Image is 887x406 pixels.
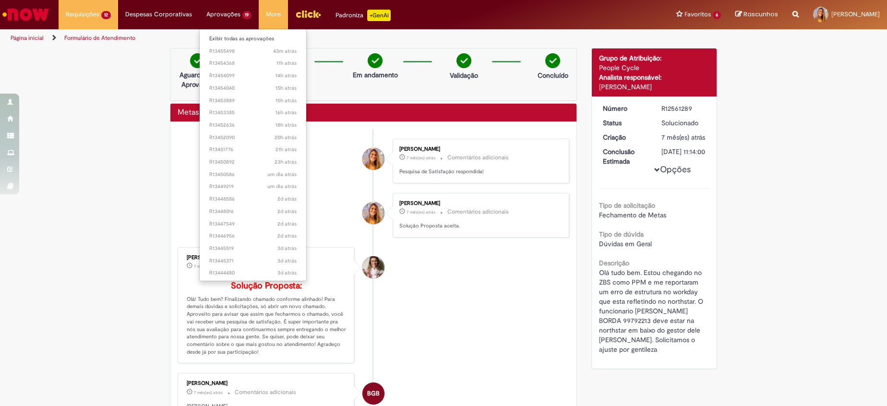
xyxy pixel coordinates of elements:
[209,257,297,265] span: R13445371
[336,10,391,21] div: Padroniza
[209,183,297,191] span: R13449219
[231,280,302,291] b: Solução Proposta:
[209,171,297,179] span: R13450586
[209,72,297,80] span: R13454099
[735,10,778,19] a: Rascunhos
[599,72,710,82] div: Analista responsável:
[200,71,307,81] a: Aberto R13454099 :
[407,209,435,215] time: 30/01/2025 14:29:13
[200,34,307,44] a: Exibir todas as aprovações
[200,268,307,278] a: Aberto R13444480 :
[200,46,307,57] a: Aberto R13455498 :
[276,72,297,79] span: 14h atrás
[661,104,706,113] div: R12561289
[209,134,297,142] span: R13452090
[276,84,297,92] span: 15h atrás
[200,157,307,167] a: Aberto R13450892 :
[209,97,297,105] span: R13453889
[661,147,706,156] div: [DATE] 11:14:00
[599,230,644,239] b: Tipo de dúvida
[276,146,297,153] span: 21h atrás
[276,60,297,67] time: 27/08/2025 21:53:58
[407,155,435,161] time: 30/01/2025 14:29:22
[447,154,509,162] small: Comentários adicionais
[275,134,297,141] time: 27/08/2025 12:00:33
[277,269,297,276] span: 3d atrás
[447,208,509,216] small: Comentários adicionais
[187,281,347,356] p: Olá! Tudo bem? Finalizando chamado conforme alinhado! Para demais dúvidas e solicitações, só abri...
[200,144,307,155] a: Aberto R13451776 :
[362,382,384,405] div: Beatriz Guitzel Borghi
[277,245,297,252] span: 3d atrás
[599,239,652,248] span: Dúvidas em Geral
[209,109,297,117] span: R13453385
[200,58,307,69] a: Aberto R13454368 :
[596,104,655,113] dt: Número
[407,155,435,161] span: 7 mês(es) atrás
[276,109,297,116] span: 16h atrás
[209,208,297,215] span: R13448016
[368,53,383,68] img: check-circle-green.png
[187,255,347,261] div: [PERSON_NAME]
[599,259,629,267] b: Descrição
[277,195,297,203] time: 26/08/2025 14:18:48
[596,147,655,166] dt: Conclusão Estimada
[277,245,297,252] time: 25/08/2025 16:42:18
[456,53,471,68] img: check-circle-green.png
[101,11,111,19] span: 12
[209,220,297,228] span: R13447549
[200,194,307,204] a: Aberto R13448586 :
[407,209,435,215] span: 7 mês(es) atrás
[242,11,252,19] span: 19
[209,232,297,240] span: R13446956
[275,158,297,166] span: 23h atrás
[266,10,281,19] span: More
[7,29,584,47] ul: Trilhas de página
[599,211,666,219] span: Fechamento de Metas
[200,120,307,131] a: Aberto R13452636 :
[545,53,560,68] img: check-circle-green.png
[277,220,297,227] time: 26/08/2025 10:45:51
[399,146,559,152] div: [PERSON_NAME]
[277,257,297,264] time: 25/08/2025 16:19:25
[267,183,297,190] time: 26/08/2025 16:41:44
[64,34,135,42] a: Formulário de Atendimento
[277,257,297,264] span: 3d atrás
[190,53,205,68] img: check-circle-green.png
[596,118,655,128] dt: Status
[267,171,297,178] time: 27/08/2025 06:36:57
[596,132,655,142] dt: Criação
[199,29,307,281] ul: Aprovações
[66,10,99,19] span: Requisições
[200,132,307,143] a: Aberto R13452090 :
[831,10,880,18] span: [PERSON_NAME]
[200,107,307,118] a: Aberto R13453385 :
[209,146,297,154] span: R13451776
[276,97,297,104] time: 27/08/2025 17:20:31
[200,243,307,254] a: Aberto R13445519 :
[125,10,192,19] span: Despesas Corporativas
[194,390,223,395] span: 7 mês(es) atrás
[538,71,568,80] p: Concluído
[200,181,307,192] a: Aberto R13449219 :
[276,84,297,92] time: 27/08/2025 17:48:55
[209,158,297,166] span: R13450892
[194,263,223,269] span: 7 mês(es) atrás
[599,268,705,354] span: Olá tudo bem. Estou chegando no ZBS como PPM e me reportaram um erro de estrutura no workday que ...
[362,202,384,224] div: Priscila Cerri Sampaio
[275,134,297,141] span: 20h atrás
[661,133,705,142] span: 7 mês(es) atrás
[450,71,478,80] p: Validação
[1,5,50,24] img: ServiceNow
[684,10,711,19] span: Favoritos
[277,195,297,203] span: 2d atrás
[200,219,307,229] a: Aberto R13447549 :
[178,108,238,117] h2: Metas - Northstar Histórico de tíquete
[661,132,706,142] div: 22/01/2025 10:44:42
[277,220,297,227] span: 2d atrás
[399,168,559,176] p: Pesquisa de Satisfação respondida!
[200,96,307,106] a: Aberto R13453889 :
[200,231,307,241] a: Aberto R13446956 :
[277,232,297,239] span: 2d atrás
[273,48,297,55] span: 43m atrás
